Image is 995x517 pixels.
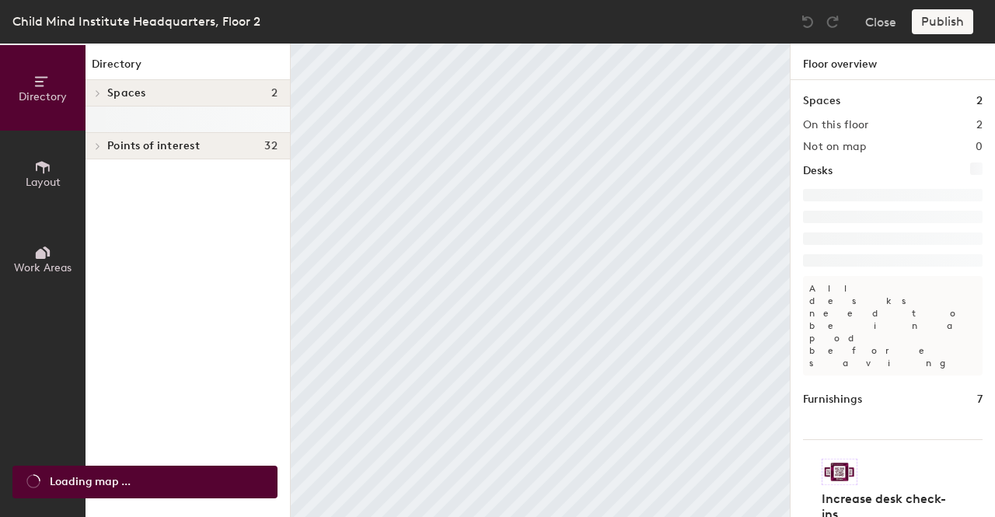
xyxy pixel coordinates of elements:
[803,162,833,180] h1: Desks
[803,276,983,376] p: All desks need to be in a pod before saving
[50,473,131,491] span: Loading map ...
[19,90,67,103] span: Directory
[976,93,983,110] h1: 2
[976,119,983,131] h2: 2
[976,141,983,153] h2: 0
[107,87,146,100] span: Spaces
[26,176,61,189] span: Layout
[107,140,200,152] span: Points of interest
[822,459,857,485] img: Sticker logo
[271,87,278,100] span: 2
[865,9,896,34] button: Close
[264,140,278,152] span: 32
[800,14,815,30] img: Undo
[791,44,995,80] h1: Floor overview
[12,12,260,31] div: Child Mind Institute Headquarters, Floor 2
[803,141,866,153] h2: Not on map
[291,44,790,517] canvas: Map
[803,391,862,408] h1: Furnishings
[86,56,290,80] h1: Directory
[825,14,840,30] img: Redo
[14,261,72,274] span: Work Areas
[803,93,840,110] h1: Spaces
[803,119,869,131] h2: On this floor
[977,391,983,408] h1: 7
